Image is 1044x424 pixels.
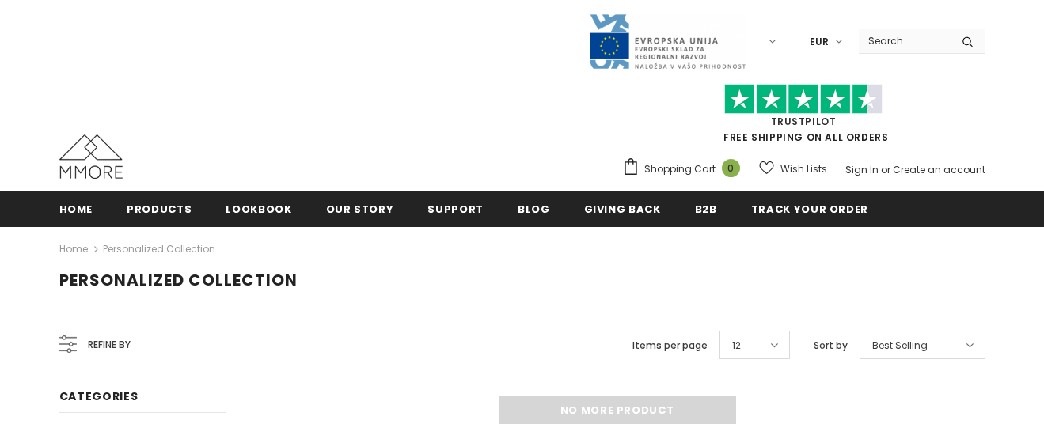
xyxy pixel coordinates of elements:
[427,191,484,226] a: support
[845,163,879,176] a: Sign In
[644,161,716,177] span: Shopping Cart
[584,202,661,217] span: Giving back
[732,338,741,354] span: 12
[859,29,950,52] input: Search Site
[759,155,827,183] a: Wish Lists
[751,191,868,226] a: Track your order
[59,202,93,217] span: Home
[326,202,394,217] span: Our Story
[127,191,192,226] a: Products
[622,91,985,144] span: FREE SHIPPING ON ALL ORDERS
[722,159,740,177] span: 0
[695,202,717,217] span: B2B
[518,191,550,226] a: Blog
[226,202,291,217] span: Lookbook
[622,157,748,181] a: Shopping Cart 0
[59,269,298,291] span: Personalized Collection
[103,242,215,256] a: Personalized Collection
[810,34,829,50] span: EUR
[695,191,717,226] a: B2B
[751,202,868,217] span: Track your order
[518,202,550,217] span: Blog
[872,338,928,354] span: Best Selling
[588,34,746,47] a: Javni Razpis
[226,191,291,226] a: Lookbook
[893,163,985,176] a: Create an account
[59,240,88,259] a: Home
[588,13,746,70] img: Javni Razpis
[584,191,661,226] a: Giving back
[59,134,123,179] img: MMORE Cases
[724,84,883,115] img: Trust Pilot Stars
[771,115,837,128] a: Trustpilot
[632,338,708,354] label: Items per page
[814,338,848,354] label: Sort by
[59,191,93,226] a: Home
[780,161,827,177] span: Wish Lists
[59,388,139,404] span: Categories
[326,191,394,226] a: Our Story
[88,336,131,354] span: Refine by
[881,163,890,176] span: or
[427,202,484,217] span: support
[127,202,192,217] span: Products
